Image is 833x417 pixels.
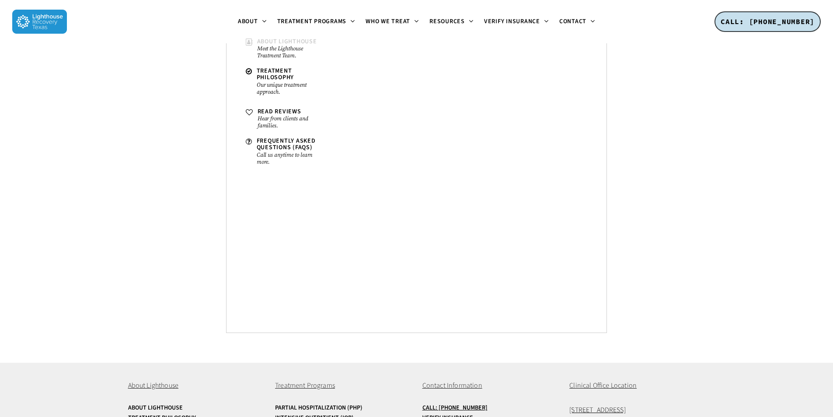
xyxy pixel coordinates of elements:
[241,104,329,133] a: Read ReviewsHear from clients and families.
[12,10,67,34] img: Lighthouse Recovery Texas
[257,67,294,82] span: Treatment Philosophy
[484,17,540,26] span: Verify Insurance
[277,17,347,26] span: Treatment Programs
[128,405,264,411] a: About Lighthouse
[257,137,316,152] span: Frequently Asked Questions (FAQs)
[257,45,324,59] small: Meet the Lighthouse Treatment Team.
[360,18,424,25] a: Who We Treat
[424,18,479,25] a: Resources
[241,133,329,170] a: Frequently Asked Questions (FAQs)Call us anytime to learn more.
[257,37,317,46] span: About Lighthouse
[422,381,482,390] span: Contact Information
[366,17,410,26] span: Who We Treat
[258,115,324,129] small: Hear from clients and families.
[569,381,637,390] span: Clinical Office Location
[257,81,324,95] small: Our unique treatment approach.
[275,381,335,390] span: Treatment Programs
[422,403,488,412] u: Call: [PHONE_NUMBER]
[422,405,558,411] a: Call: [PHONE_NUMBER]
[241,34,329,63] a: About LighthouseMeet the Lighthouse Treatment Team.
[275,405,411,411] a: Partial Hospitalization (PHP)
[233,18,272,25] a: About
[257,151,324,165] small: Call us anytime to learn more.
[241,63,329,100] a: Treatment PhilosophyOur unique treatment approach.
[272,18,361,25] a: Treatment Programs
[479,18,554,25] a: Verify Insurance
[258,107,301,116] span: Read Reviews
[429,17,465,26] span: Resources
[721,17,815,26] span: CALL: [PHONE_NUMBER]
[238,17,258,26] span: About
[128,381,179,390] span: About Lighthouse
[569,405,626,415] a: [STREET_ADDRESS]
[559,17,586,26] span: Contact
[554,18,600,25] a: Contact
[714,11,821,32] a: CALL: [PHONE_NUMBER]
